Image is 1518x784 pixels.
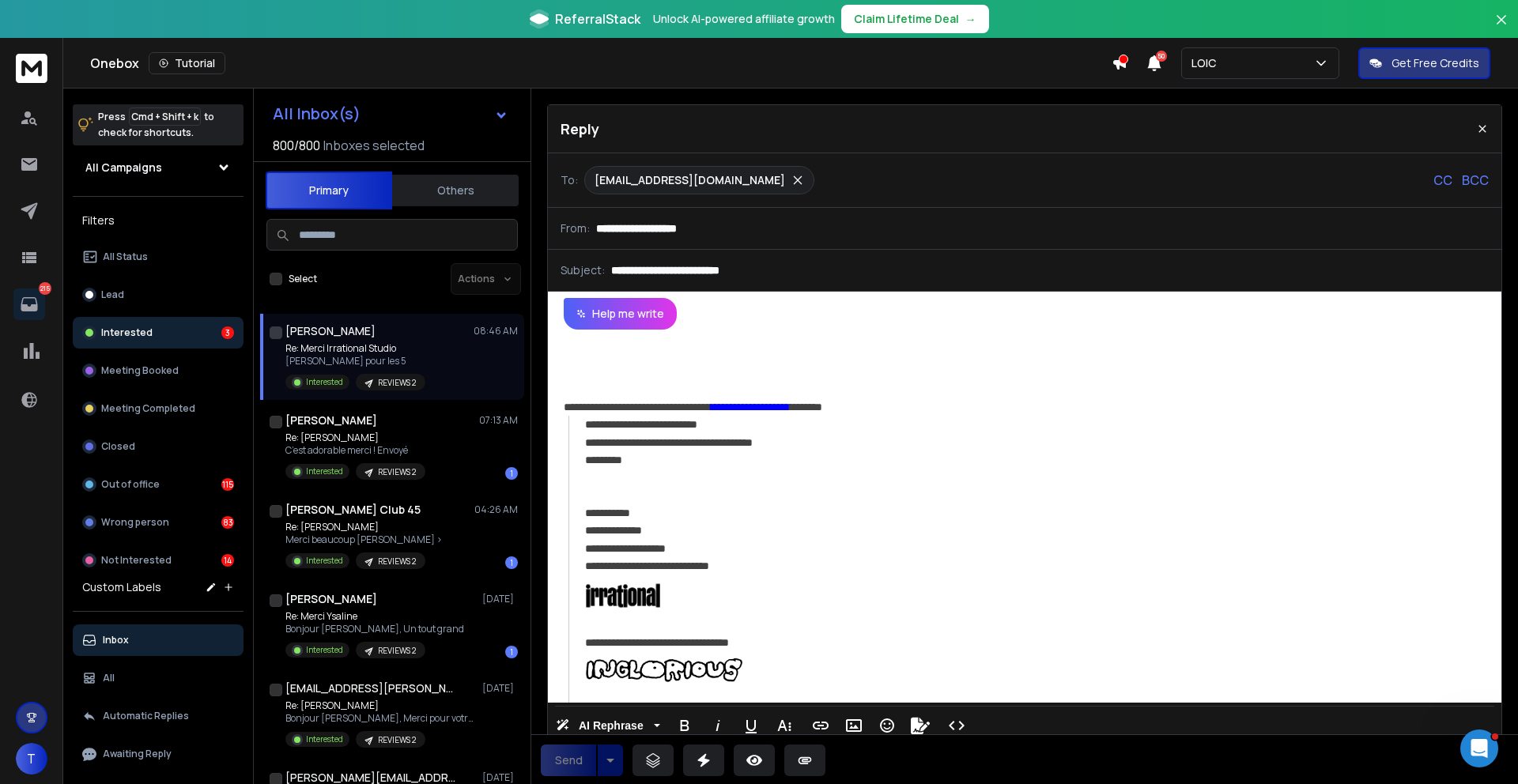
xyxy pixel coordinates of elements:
p: 215 [39,282,51,295]
p: Re: [PERSON_NAME] [285,521,442,533]
button: T [16,743,47,775]
h1: All Inbox(s) [273,106,361,122]
p: [DATE] [482,682,518,695]
h1: [PERSON_NAME] [285,591,377,607]
button: Bold (⌘B) [670,710,700,741]
p: 04:26 AM [474,503,518,516]
p: REVIEWS 2 [378,377,416,389]
button: Interested3 [73,317,244,349]
p: [PERSON_NAME] pour les 5 [285,355,425,367]
p: Interested [306,465,343,477]
p: C’est adorable merci ! Envoyé [285,444,425,457]
button: Code View [942,710,972,741]
button: Help me write [564,298,677,330]
p: From: [561,220,590,236]
p: [DATE] [482,771,518,784]
span: 50 [1156,51,1167,62]
h1: [EMAIL_ADDRESS][PERSON_NAME][DOMAIN_NAME] +1 [285,680,459,696]
p: Re: Merci Ysaline [285,610,464,623]
button: Wrong person83 [73,507,244,538]
p: Interested [306,376,343,388]
button: Not Interested14 [73,545,244,576]
p: Awaiting Reply [103,748,172,760]
p: BCC [1462,171,1489,190]
button: Others [392,173,519,208]
button: Primary [266,171,392,209]
button: Close banner [1491,9,1512,47]
p: Subject: [561,262,605,278]
h1: [PERSON_NAME] [285,413,377,428]
button: Lead [73,279,244,311]
p: Lead [101,288,124,301]
div: 14 [221,554,234,567]
button: More Text [769,710,799,741]
button: Claim Lifetime Deal→ [841,5,989,33]
div: 83 [221,516,234,529]
p: [EMAIL_ADDRESS][DOMAIN_NAME] [595,172,785,188]
button: Inbox [73,624,244,656]
h1: All Campaigns [85,160,162,175]
p: Out of office [101,478,160,491]
p: Inbox [103,634,129,646]
p: REVIEWS 2 [378,734,416,746]
p: Re: Merci Irrational Studio [285,342,425,355]
p: Wrong person [101,516,169,529]
p: REVIEWS 2 [378,645,416,657]
button: Automatic Replies [73,700,244,732]
p: [DATE] [482,593,518,605]
div: 3 [221,326,234,339]
span: AI Rephrase [576,719,647,733]
span: 800 / 800 [273,136,320,155]
a: 215 [13,288,45,320]
h1: [PERSON_NAME] Club 45 [285,502,421,518]
button: Underline (⌘U) [736,710,766,741]
div: 115 [221,478,234,491]
p: REVIEWS 2 [378,556,416,567]
button: AI Rephrase [553,710,663,741]
button: Signature [905,710,935,741]
p: 07:13 AM [479,414,518,427]
p: To: [561,172,578,188]
p: Re: [PERSON_NAME] [285,432,425,444]
p: Re: [PERSON_NAME] [285,699,475,712]
h3: Custom Labels [82,579,161,595]
label: Select [289,273,317,285]
p: Interested [306,644,343,656]
p: Reply [561,118,599,140]
p: Interested [306,733,343,745]
iframe: Intercom live chat [1460,729,1498,767]
p: Unlock AI-powered affiliate growth [653,11,835,27]
p: Press to check for shortcuts. [98,109,214,141]
button: All Status [73,241,244,273]
button: Emoticons [872,710,902,741]
button: Closed [73,431,244,462]
h3: Inboxes selected [323,136,425,155]
div: Onebox [90,52,1112,74]
p: Closed [101,440,135,453]
button: Get Free Credits [1358,47,1490,79]
button: Meeting Booked [73,355,244,386]
button: All Campaigns [73,152,244,183]
button: Awaiting Reply [73,738,244,770]
span: ReferralStack [555,9,640,28]
p: Bonjour [PERSON_NAME], Un tout grand [285,623,464,635]
div: 1 [505,467,518,480]
p: Merci beaucoup [PERSON_NAME] > [285,533,442,546]
p: All [103,672,115,684]
p: Interested [101,326,153,339]
p: All Status [103,251,148,263]
button: Insert Link (⌘K) [806,710,836,741]
p: CC [1433,171,1452,190]
p: 08:46 AM [474,325,518,337]
span: Cmd + Shift + k [129,107,201,126]
button: Insert Image (⌘P) [839,710,869,741]
p: LOIC [1191,55,1222,71]
h1: [PERSON_NAME] [285,323,376,339]
div: 1 [505,646,518,658]
button: Italic (⌘I) [703,710,733,741]
button: Out of office115 [73,469,244,500]
span: → [965,11,976,27]
button: Tutorial [149,52,225,74]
